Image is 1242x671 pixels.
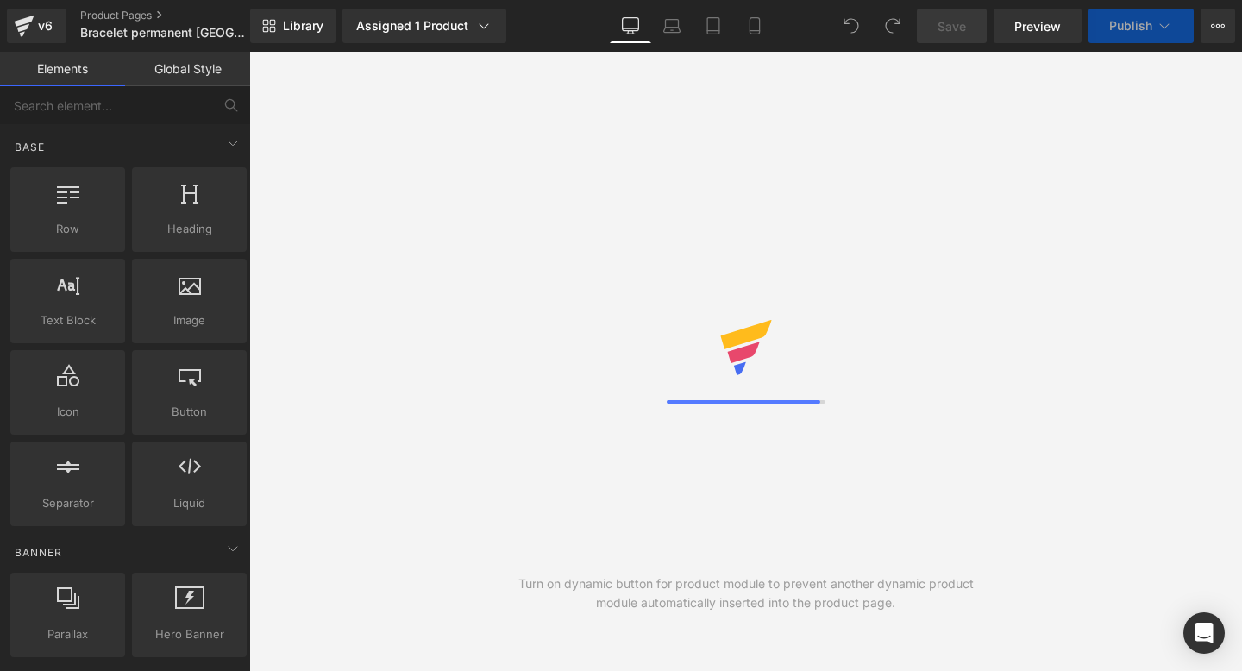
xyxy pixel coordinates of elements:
[1183,612,1225,654] div: Open Intercom Messenger
[651,9,693,43] a: Laptop
[16,494,120,512] span: Separator
[498,574,994,612] div: Turn on dynamic button for product module to prevent another dynamic product module automatically...
[834,9,869,43] button: Undo
[734,9,775,43] a: Mobile
[1201,9,1235,43] button: More
[16,625,120,643] span: Parallax
[693,9,734,43] a: Tablet
[137,220,241,238] span: Heading
[610,9,651,43] a: Desktop
[283,18,323,34] span: Library
[938,17,966,35] span: Save
[1088,9,1194,43] button: Publish
[137,311,241,329] span: Image
[34,15,56,37] div: v6
[16,311,120,329] span: Text Block
[13,544,64,561] span: Banner
[16,403,120,421] span: Icon
[137,625,241,643] span: Hero Banner
[16,220,120,238] span: Row
[875,9,910,43] button: Redo
[250,9,336,43] a: New Library
[125,52,250,86] a: Global Style
[7,9,66,43] a: v6
[80,26,246,40] span: Bracelet permanent [GEOGRAPHIC_DATA]
[13,139,47,155] span: Base
[1109,19,1152,33] span: Publish
[356,17,492,34] div: Assigned 1 Product
[80,9,279,22] a: Product Pages
[1014,17,1061,35] span: Preview
[137,403,241,421] span: Button
[994,9,1082,43] a: Preview
[137,494,241,512] span: Liquid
